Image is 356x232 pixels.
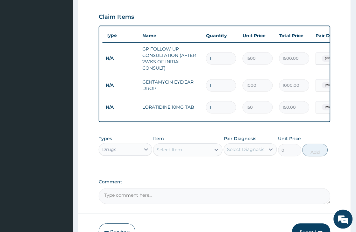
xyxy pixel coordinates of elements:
div: Drugs [102,146,116,153]
td: LORATIDINE 10MG TAB [139,101,203,113]
h3: Claim Items [99,14,134,21]
img: d_794563401_company_1708531726252_794563401 [12,32,26,48]
td: GP FOLLOW UP CONSULTATION (AFTER 2WKS OF INITIAL CONSULT) [139,43,203,74]
td: N/A [103,101,139,113]
label: Item [153,135,164,142]
label: Types [99,136,112,141]
label: Comment [99,179,331,185]
th: Unit Price [239,29,276,42]
label: Pair Diagnosis [224,135,257,142]
div: Minimize live chat window [104,3,120,18]
td: N/A [103,52,139,64]
th: Type [103,30,139,41]
th: Quantity [203,29,239,42]
td: N/A [103,79,139,91]
div: Select Item [157,147,182,153]
div: Select Diagnosis [227,146,265,153]
td: GENTAMYCIN EYE/EAR DROP [139,76,203,95]
th: Name [139,29,203,42]
th: Total Price [276,29,313,42]
span: [MEDICAL_DATA] [322,104,352,110]
div: Chat with us now [33,36,107,44]
span: [MEDICAL_DATA] [322,55,352,62]
span: We're online! [37,73,88,138]
textarea: Type your message and hit 'Enter' [3,160,121,182]
span: [MEDICAL_DATA] [322,82,352,88]
button: Add [303,144,328,156]
label: Unit Price [278,135,301,142]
